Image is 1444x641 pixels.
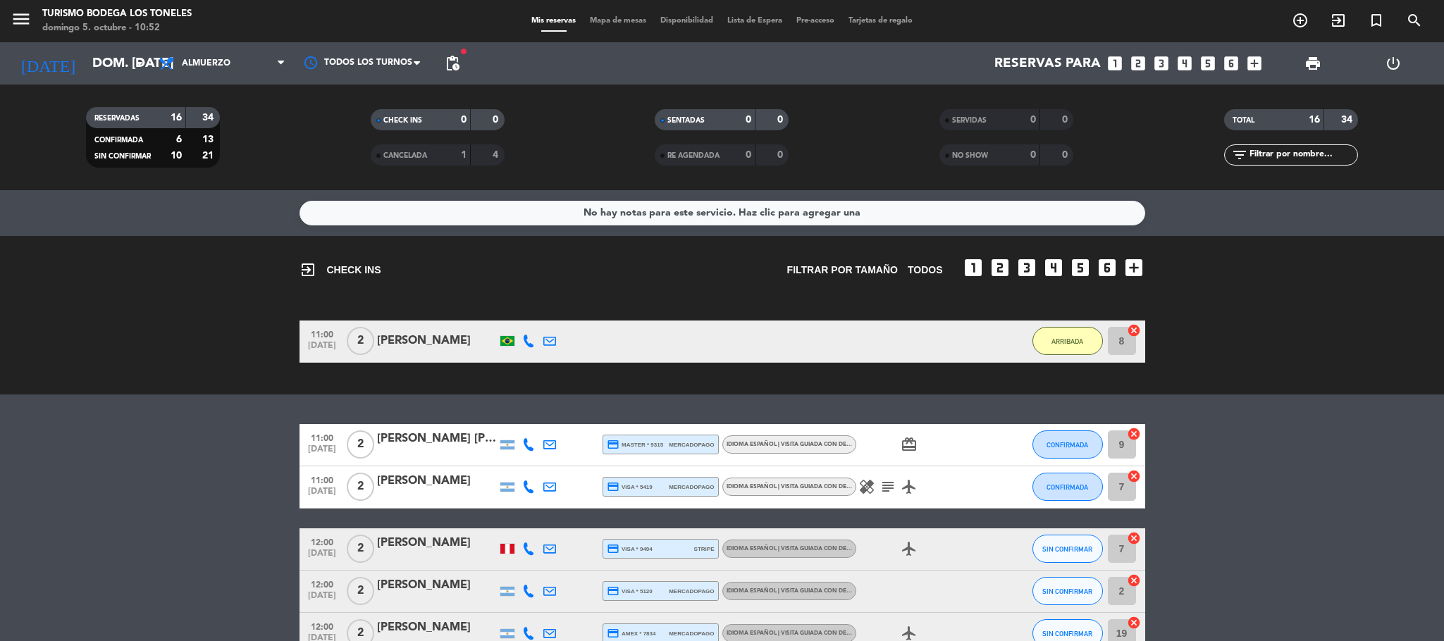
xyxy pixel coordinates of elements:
span: CONFIRMADA [94,137,143,144]
span: NO SHOW [952,152,988,159]
span: Idioma Español | Visita guiada con degustación itinerante - Mosquita Muerta [727,546,977,552]
i: looks_one [962,256,985,279]
span: 11:00 [304,429,340,445]
span: 11:00 [304,471,340,487]
div: [PERSON_NAME] [PERSON_NAME] [377,430,497,448]
i: cancel [1127,616,1141,630]
button: SIN CONFIRMAR [1032,577,1103,605]
span: mercadopago [669,440,714,449]
i: [DATE] [11,48,85,79]
span: Pre-acceso [789,17,841,25]
strong: 21 [202,151,216,161]
strong: 34 [1341,115,1355,125]
div: LOG OUT [1353,42,1433,85]
span: mercadopago [669,587,714,596]
span: TOTAL [1233,117,1254,124]
span: [DATE] [304,487,340,503]
div: Turismo Bodega Los Toneles [42,7,192,21]
i: looks_3 [1016,256,1038,279]
i: credit_card [607,627,619,640]
span: 2 [347,577,374,605]
span: TODOS [908,262,943,278]
div: [PERSON_NAME] [377,534,497,552]
span: print [1304,55,1321,72]
span: fiber_manual_record [459,47,468,56]
strong: 0 [777,115,786,125]
span: SERVIDAS [952,117,987,124]
span: RESERVADAS [94,115,140,122]
span: SIN CONFIRMAR [1042,630,1092,637]
i: power_settings_new [1385,55,1402,72]
i: looks_6 [1222,54,1240,73]
i: healing [858,478,875,495]
span: 12:00 [304,533,340,549]
span: visa * 9494 [607,542,653,555]
span: Almuerzo [182,58,230,68]
div: [PERSON_NAME] [377,472,497,490]
span: 2 [347,535,374,563]
strong: 16 [1309,115,1320,125]
button: CONFIRMADA [1032,473,1103,501]
span: CONFIRMADA [1047,483,1088,491]
strong: 0 [1062,150,1070,160]
span: [DATE] [304,444,340,461]
span: RE AGENDADA [667,152,720,159]
span: Mapa de mesas [583,17,653,25]
div: [PERSON_NAME] [377,576,497,595]
div: [PERSON_NAME] [377,618,497,637]
span: CHECK INS [383,117,422,124]
strong: 0 [461,115,467,125]
span: mercadopago [669,483,714,492]
span: Idioma Español | Visita guiada con degustación itinerante - Mosquita Muerta [727,588,977,594]
i: filter_list [1231,147,1248,163]
span: [DATE] [304,591,340,607]
strong: 34 [202,113,216,123]
span: Mis reservas [524,17,583,25]
span: amex * 7834 [607,627,656,640]
span: Idioma Español | Visita guiada con degustacion itinerante - Degustación Fuego Blanco [727,630,1009,636]
i: exit_to_app [1330,12,1347,29]
strong: 0 [493,115,501,125]
i: search [1406,12,1423,29]
strong: 6 [176,135,182,144]
span: SIN CONFIRMAR [1042,545,1092,553]
i: airplanemode_active [901,478,918,495]
span: stripe [694,544,715,554]
button: ARRIBADA [1032,327,1103,355]
span: pending_actions [444,55,461,72]
span: Tarjetas de regalo [841,17,920,25]
i: looks_4 [1175,54,1194,73]
span: ARRIBADA [1051,337,1083,345]
span: Disponibilidad [653,17,720,25]
span: Reservas para [994,56,1101,71]
strong: 0 [746,150,751,160]
span: SIN CONFIRMAR [94,153,151,160]
button: CONFIRMADA [1032,430,1103,459]
i: arrow_drop_down [131,55,148,72]
i: add_box [1123,256,1145,279]
i: cancel [1127,469,1141,483]
i: add_circle_outline [1292,12,1309,29]
i: credit_card [607,480,619,493]
i: exit_to_app [300,261,316,278]
i: cancel [1127,323,1141,337]
i: looks_4 [1042,256,1065,279]
i: credit_card [607,438,619,451]
span: visa * 5120 [607,585,653,597]
i: subject [880,478,896,495]
strong: 0 [1062,115,1070,125]
i: looks_3 [1152,54,1171,73]
button: SIN CONFIRMAR [1032,535,1103,563]
strong: 16 [171,113,182,123]
i: add_box [1245,54,1264,73]
i: looks_5 [1199,54,1217,73]
i: looks_two [989,256,1011,279]
strong: 0 [777,150,786,160]
span: master * 9315 [607,438,664,451]
strong: 13 [202,135,216,144]
i: cancel [1127,573,1141,587]
i: turned_in_not [1368,12,1385,29]
span: mercadopago [669,629,714,638]
span: [DATE] [304,549,340,565]
span: [DATE] [304,341,340,357]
